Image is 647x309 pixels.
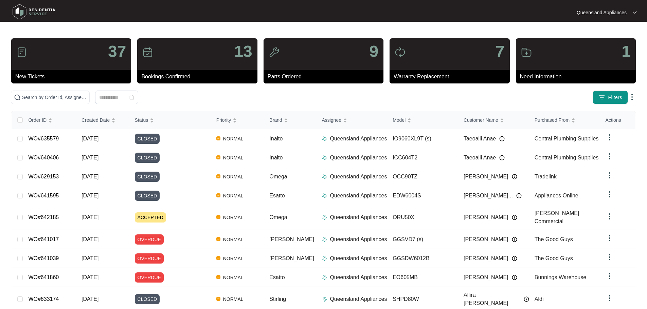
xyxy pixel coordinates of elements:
[211,111,264,129] th: Priority
[464,173,508,181] span: [PERSON_NAME]
[322,116,341,124] span: Assignee
[82,193,98,198] span: [DATE]
[464,273,508,282] span: [PERSON_NAME]
[535,236,573,242] span: The Good Guys
[82,296,98,302] span: [DATE]
[141,73,257,81] p: Bookings Confirmed
[512,215,517,220] img: Info icon
[28,236,59,242] a: WO#641017
[369,43,378,60] p: 9
[220,235,246,244] span: NORMAL
[606,253,614,261] img: dropdown arrow
[464,291,520,307] span: Allira [PERSON_NAME]
[512,174,517,179] img: Info icon
[264,111,316,129] th: Brand
[535,210,579,224] span: [PERSON_NAME] Commercial
[269,193,285,198] span: Esatto
[387,230,458,249] td: GGSVD7 (s)
[220,173,246,181] span: NORMAL
[28,155,59,160] a: WO#640406
[220,254,246,263] span: NORMAL
[387,186,458,205] td: EDW6004S
[216,297,220,301] img: Vercel Logo
[269,236,314,242] span: [PERSON_NAME]
[82,136,98,141] span: [DATE]
[322,193,327,198] img: Assigner Icon
[577,9,627,16] p: Queensland Appliances
[330,154,387,162] p: Queensland Appliances
[135,294,160,304] span: CLOSED
[464,154,496,162] span: Taeoalii Anae
[28,255,59,261] a: WO#641039
[269,296,286,302] span: Stirling
[600,111,635,129] th: Actions
[269,47,280,58] img: icon
[135,116,148,124] span: Status
[521,47,532,58] img: icon
[598,94,605,101] img: filter icon
[28,116,47,124] span: Order ID
[82,214,98,220] span: [DATE]
[135,234,164,245] span: OVERDUE
[606,190,614,198] img: dropdown arrow
[633,11,637,14] img: dropdown arrow
[322,215,327,220] img: Assigner Icon
[464,135,496,143] span: Taeoalii Anae
[82,116,110,124] span: Created Date
[135,134,160,144] span: CLOSED
[535,255,573,261] span: The Good Guys
[220,154,246,162] span: NORMAL
[464,192,513,200] span: [PERSON_NAME]...
[135,212,166,223] span: ACCEPTED
[28,174,59,179] a: WO#629153
[387,268,458,287] td: EO605MB
[135,172,160,182] span: CLOSED
[520,73,636,81] p: Need Information
[269,136,283,141] span: Inalto
[322,296,327,302] img: Assigner Icon
[387,205,458,230] td: ORU50X
[220,135,246,143] span: NORMAL
[535,193,578,198] span: Appliances Online
[135,253,164,264] span: OVERDUE
[622,43,631,60] p: 1
[322,237,327,242] img: Assigner Icon
[512,275,517,280] img: Info icon
[330,273,387,282] p: Queensland Appliances
[322,256,327,261] img: Assigner Icon
[216,155,220,159] img: Vercel Logo
[28,193,59,198] a: WO#641595
[628,93,636,101] img: dropdown arrow
[464,116,498,124] span: Customer Name
[535,116,570,124] span: Purchased From
[330,192,387,200] p: Queensland Appliances
[28,214,59,220] a: WO#642185
[82,174,98,179] span: [DATE]
[330,295,387,303] p: Queensland Appliances
[269,274,285,280] span: Esatto
[330,135,387,143] p: Queensland Appliances
[330,173,387,181] p: Queensland Appliances
[234,43,252,60] p: 13
[142,47,153,58] img: icon
[10,2,58,22] img: residentia service logo
[606,171,614,179] img: dropdown arrow
[322,174,327,179] img: Assigner Icon
[269,255,314,261] span: [PERSON_NAME]
[499,136,505,141] img: Info icon
[606,294,614,302] img: dropdown arrow
[322,155,327,160] img: Assigner Icon
[387,111,458,129] th: Model
[22,94,87,101] input: Search by Order Id, Assignee Name, Customer Name, Brand and Model
[608,94,622,101] span: Filters
[395,47,406,58] img: icon
[269,155,283,160] span: Inalto
[606,152,614,160] img: dropdown arrow
[269,174,287,179] span: Omega
[330,213,387,221] p: Queensland Appliances
[216,256,220,260] img: Vercel Logo
[28,296,59,302] a: WO#633174
[535,296,544,302] span: Aldi
[23,111,76,129] th: Order ID
[524,296,529,302] img: Info icon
